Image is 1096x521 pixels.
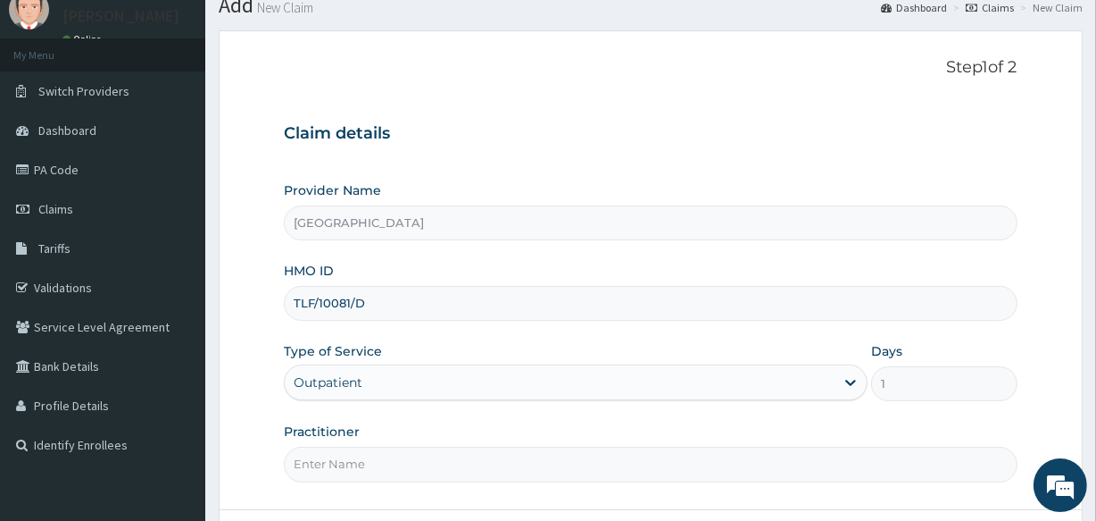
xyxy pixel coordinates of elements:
p: Step 1 of 2 [284,58,1017,78]
span: Switch Providers [38,83,129,99]
input: Enter Name [284,447,1017,482]
label: HMO ID [284,262,334,280]
input: Enter HMO ID [284,286,1017,321]
p: [PERSON_NAME] [62,8,179,24]
a: Online [62,33,105,46]
span: Tariffs [38,240,71,256]
div: Outpatient [294,374,362,391]
label: Practitioner [284,423,360,441]
span: Claims [38,201,73,217]
small: New Claim [253,1,313,14]
span: We're online! [104,150,246,331]
div: Chat with us now [93,100,300,123]
label: Days [871,342,902,360]
h3: Claim details [284,124,1017,144]
textarea: Type your message and hit 'Enter' [9,339,340,401]
div: Minimize live chat window [293,9,336,52]
label: Provider Name [284,181,381,199]
label: Type of Service [284,342,382,360]
span: Dashboard [38,122,96,139]
img: d_794563401_company_1708531726252_794563401 [33,89,72,134]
